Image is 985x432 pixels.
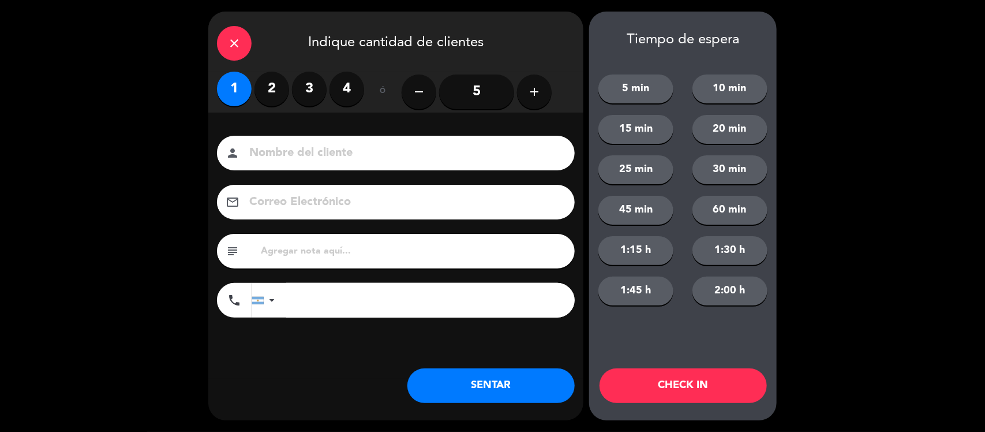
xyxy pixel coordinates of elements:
[598,75,673,103] button: 5 min
[598,196,673,225] button: 45 min
[329,72,364,106] label: 4
[292,72,327,106] label: 3
[248,192,560,213] input: Correo Electrónico
[364,72,402,112] div: ó
[598,155,673,184] button: 25 min
[598,236,673,265] button: 1:15 h
[412,85,426,99] i: remove
[248,143,560,163] input: Nombre del cliente
[254,72,289,106] label: 2
[692,196,767,225] button: 60 min
[589,32,777,49] div: Tiempo de espera
[692,277,767,306] button: 2:00 h
[692,115,767,144] button: 20 min
[692,75,767,103] button: 10 min
[226,244,239,258] i: subject
[527,85,541,99] i: add
[598,115,673,144] button: 15 min
[260,243,566,259] input: Agregar nota aquí...
[402,75,436,109] button: remove
[227,293,241,307] i: phone
[252,284,279,317] div: Argentina: +54
[217,72,252,106] label: 1
[598,277,673,306] button: 1:45 h
[227,36,241,50] i: close
[517,75,552,109] button: add
[692,155,767,184] button: 30 min
[692,236,767,265] button: 1:30 h
[407,368,575,403] button: SENTAR
[226,146,239,160] i: person
[226,195,239,209] i: email
[208,12,583,72] div: Indique cantidad de clientes
[600,368,767,403] button: CHECK IN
